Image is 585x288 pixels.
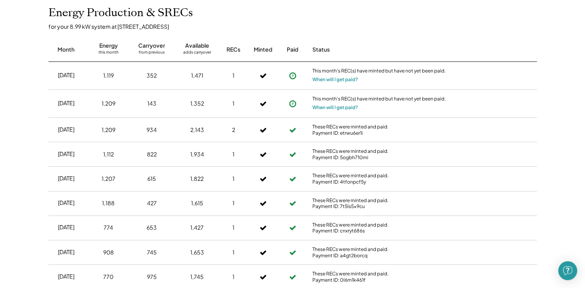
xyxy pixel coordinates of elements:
[103,273,113,281] div: 770
[287,46,298,54] div: Paid
[147,100,156,108] div: 143
[232,100,234,108] div: 1
[190,249,204,256] div: 1,653
[312,124,446,136] div: These RECs were minted and paid. Payment ID: etrwu6er1i
[147,249,157,256] div: 745
[102,126,115,134] div: 1,209
[312,96,446,104] div: This month's REC(s) have minted but have not yet been paid.
[103,151,114,158] div: 1,112
[190,175,204,183] div: 1,822
[232,199,234,207] div: 1
[232,126,235,134] div: 2
[312,173,446,185] div: These RECs were minted and paid. Payment ID: 4tfonpcf5y
[312,68,446,76] div: This month's REC(s) have minted but have not yet been paid.
[147,199,157,207] div: 427
[312,148,446,160] div: These RECs were minted and paid. Payment ID: 5ogbh710mi
[147,72,157,80] div: 352
[190,273,204,281] div: 1,745
[191,72,203,80] div: 1,471
[102,100,115,108] div: 1,209
[232,151,234,158] div: 1
[232,224,234,232] div: 1
[185,42,209,50] div: Available
[58,175,74,182] div: [DATE]
[58,199,74,207] div: [DATE]
[103,249,114,256] div: 908
[287,98,299,110] button: Payment approved, but not yet initiated.
[312,197,446,210] div: These RECs were minted and paid. Payment ID: 7t5ls5x9cu
[102,175,115,183] div: 1,207
[58,150,74,158] div: [DATE]
[48,23,545,30] div: for your 8.99 kW system at [STREET_ADDRESS]
[190,100,204,108] div: 1,352
[99,42,118,50] div: Energy
[254,46,272,54] div: Minted
[191,199,203,207] div: 1,615
[312,46,446,54] div: Status
[58,99,74,107] div: [DATE]
[58,248,74,256] div: [DATE]
[312,271,446,283] div: These RECs were minted and paid. Payment ID: 0l6m1k461f
[147,151,157,158] div: 822
[312,246,446,258] div: These RECs were minted and paid. Payment ID: a4gt2borcq
[58,71,74,79] div: [DATE]
[147,175,156,183] div: 615
[558,261,577,280] div: Open Intercom Messenger
[103,72,114,80] div: 1,119
[138,42,165,50] div: Carryover
[147,126,157,134] div: 934
[232,249,234,256] div: 1
[58,126,74,134] div: [DATE]
[58,223,74,231] div: [DATE]
[287,70,299,82] button: Payment approved, but not yet initiated.
[312,222,446,234] div: These RECs were minted and paid. Payment ID: cnxryt686s
[312,76,358,84] button: When will I get paid?
[104,224,113,232] div: 774
[102,199,115,207] div: 1,188
[48,6,193,20] h2: Energy Production & SRECs
[232,273,234,281] div: 1
[147,273,157,281] div: 975
[190,151,204,158] div: 1,934
[58,46,74,54] div: Month
[147,224,157,232] div: 653
[58,273,74,281] div: [DATE]
[98,50,119,58] div: this month
[227,46,240,54] div: RECs
[232,72,234,80] div: 1
[183,50,211,58] div: adds carryover
[190,126,204,134] div: 2,143
[312,104,358,111] button: When will I get paid?
[139,50,165,58] div: from previous
[232,175,234,183] div: 1
[190,224,204,232] div: 1,427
